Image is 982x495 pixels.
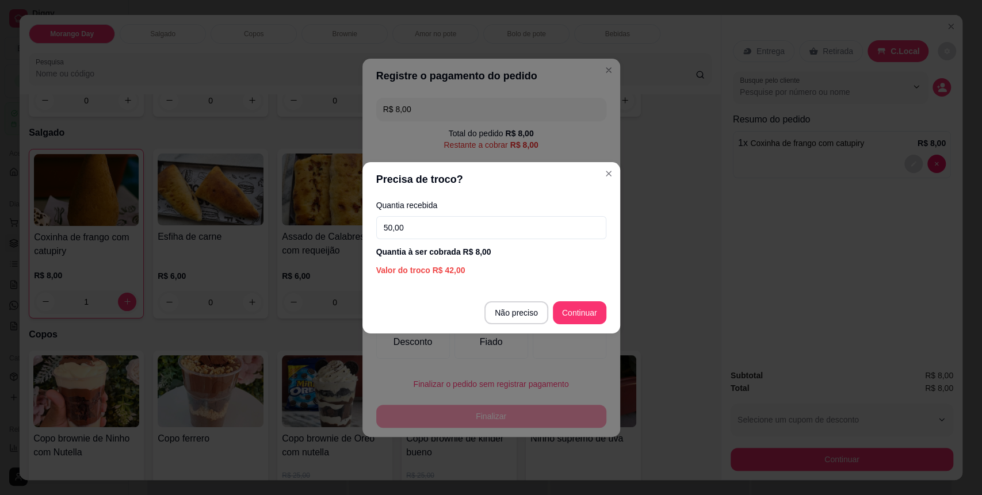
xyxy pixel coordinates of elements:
header: Precisa de troco? [362,162,620,197]
label: Quantia recebida [376,201,606,209]
button: Não preciso [484,301,548,324]
button: Continuar [553,301,606,324]
div: Valor do troco R$ 42,00 [376,264,606,276]
div: Quantia à ser cobrada R$ 8,00 [376,246,606,258]
button: Close [599,164,618,183]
